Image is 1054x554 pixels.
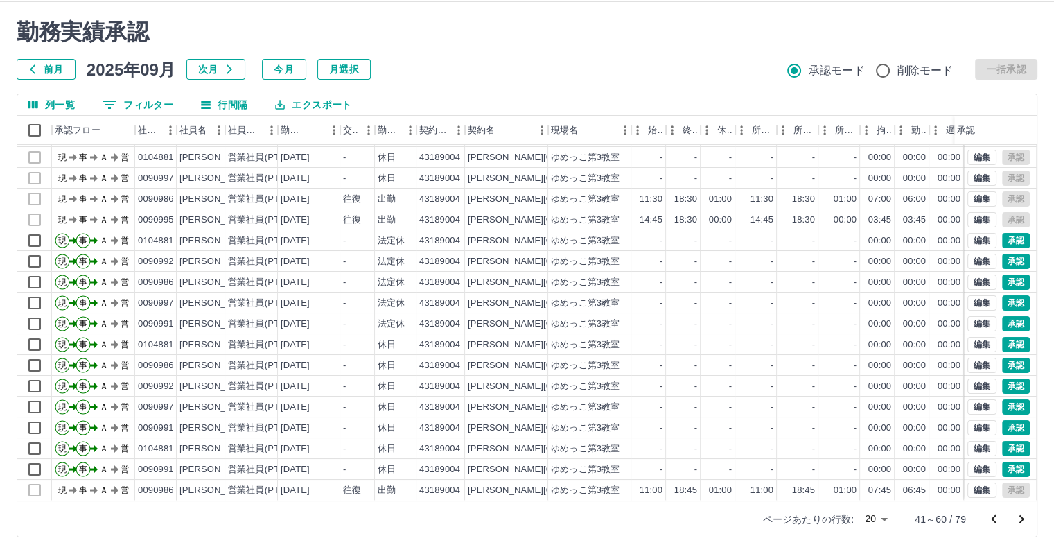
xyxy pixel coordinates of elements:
[648,116,663,145] div: 始業
[416,116,465,145] div: 契約コード
[660,297,662,310] div: -
[468,276,639,289] div: [PERSON_NAME][GEOGRAPHIC_DATA]
[897,62,954,79] span: 削除モード
[468,234,639,248] div: [PERSON_NAME][GEOGRAPHIC_DATA]
[903,193,926,206] div: 06:00
[1002,275,1030,290] button: 承認
[58,215,67,225] text: 現
[903,318,926,331] div: 00:00
[551,255,620,268] div: ゆめっこ第3教室
[79,194,87,204] text: 事
[854,255,857,268] div: -
[79,257,87,266] text: 事
[903,151,926,164] div: 00:00
[121,153,129,162] text: 営
[179,297,255,310] div: [PERSON_NAME]
[854,151,857,164] div: -
[179,276,255,289] div: [PERSON_NAME]
[138,193,174,206] div: 0090986
[281,116,304,145] div: 勤務日
[121,236,129,245] text: 営
[343,214,361,227] div: 往復
[709,214,732,227] div: 00:00
[938,193,960,206] div: 00:00
[729,172,732,185] div: -
[640,214,662,227] div: 14:45
[186,59,245,80] button: 次月
[967,316,996,331] button: 編集
[228,318,301,331] div: 営業社員(PT契約)
[278,116,340,145] div: 勤務日
[1002,420,1030,435] button: 承認
[666,116,701,145] div: 終業
[228,172,301,185] div: 営業社員(PT契約)
[694,318,697,331] div: -
[100,194,108,204] text: Ａ
[468,338,639,352] div: [PERSON_NAME][GEOGRAPHIC_DATA]
[683,116,698,145] div: 終業
[777,116,818,145] div: 所定終業
[551,276,620,289] div: ゆめっこ第3教室
[854,297,857,310] div: -
[551,172,620,185] div: ゆめっこ第3教室
[967,420,996,435] button: 編集
[100,215,108,225] text: Ａ
[967,295,996,311] button: 編集
[660,172,662,185] div: -
[903,234,926,248] div: 00:00
[812,151,815,164] div: -
[468,255,639,268] div: [PERSON_NAME][GEOGRAPHIC_DATA]
[877,116,892,145] div: 拘束
[980,505,1008,533] button: 前のページへ
[419,151,460,164] div: 43189004
[868,234,891,248] div: 00:00
[419,318,460,331] div: 43189004
[967,150,996,165] button: 編集
[228,116,261,145] div: 社員区分
[551,318,620,331] div: ゆめっこ第3教室
[551,193,620,206] div: ゆめっこ第3教室
[694,151,697,164] div: -
[812,255,815,268] div: -
[771,297,773,310] div: -
[343,318,346,331] div: -
[967,212,996,227] button: 編集
[179,214,255,227] div: [PERSON_NAME]
[792,193,815,206] div: 18:30
[79,153,87,162] text: 事
[954,116,1026,145] div: 承認
[79,173,87,183] text: 事
[771,172,773,185] div: -
[340,116,375,145] div: 交通費
[228,255,301,268] div: 営業社員(PT契約)
[854,318,857,331] div: -
[138,338,174,352] div: 0104881
[551,116,578,145] div: 現場名
[378,276,405,289] div: 法定休
[281,318,310,331] div: [DATE]
[771,234,773,248] div: -
[835,116,857,145] div: 所定休憩
[179,234,255,248] div: [PERSON_NAME]
[548,116,631,145] div: 現場名
[938,276,960,289] div: 00:00
[79,298,87,308] text: 事
[400,120,421,141] button: メニュー
[967,462,996,477] button: 編集
[419,172,460,185] div: 43189004
[138,116,160,145] div: 社員番号
[121,173,129,183] text: 営
[660,234,662,248] div: -
[468,297,639,310] div: [PERSON_NAME][GEOGRAPHIC_DATA]
[419,234,460,248] div: 43189004
[1002,441,1030,456] button: 承認
[468,172,639,185] div: [PERSON_NAME][GEOGRAPHIC_DATA]
[868,193,891,206] div: 07:00
[378,193,396,206] div: 出勤
[946,116,961,145] div: 遅刻等
[551,297,620,310] div: ゆめっこ第3教室
[228,214,301,227] div: 営業社員(PT契約)
[228,151,301,164] div: 営業社員(PT契約)
[343,116,358,145] div: 交通費
[468,318,639,331] div: [PERSON_NAME][GEOGRAPHIC_DATA]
